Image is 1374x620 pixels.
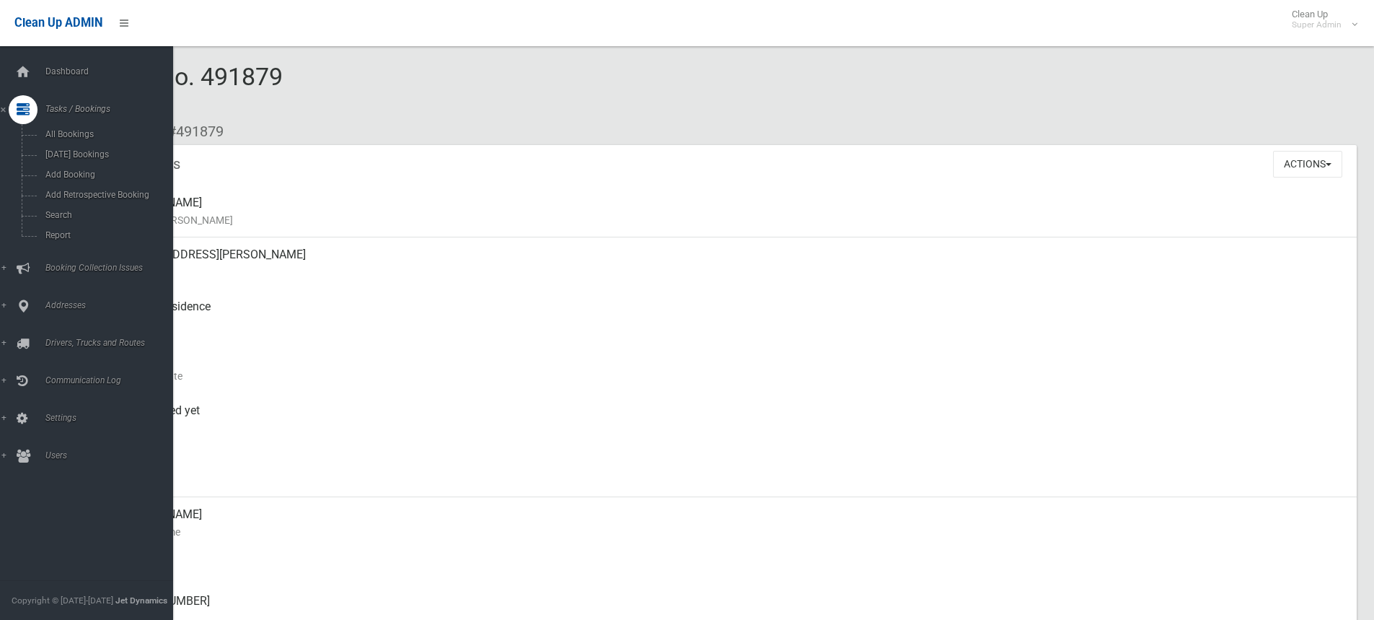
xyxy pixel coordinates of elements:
div: Not collected yet [115,393,1345,445]
small: Collected At [115,419,1345,437]
div: [DATE] [115,341,1345,393]
small: Name of [PERSON_NAME] [115,211,1345,229]
span: Clean Up [1285,9,1356,30]
span: All Bookings [41,129,172,139]
span: Booking Collection Issues [41,263,184,273]
small: Mobile [115,558,1345,575]
span: Dashboard [41,66,184,77]
small: Super Admin [1292,19,1342,30]
span: Search [41,210,172,220]
span: Report [41,230,172,240]
li: #491879 [157,118,224,145]
div: [DATE] [115,445,1345,497]
div: [PERSON_NAME] [115,185,1345,237]
div: Front of Residence [115,289,1345,341]
div: [STREET_ADDRESS][PERSON_NAME] [115,237,1345,289]
span: Settings [41,413,184,423]
span: Drivers, Trucks and Routes [41,338,184,348]
strong: Jet Dynamics [115,595,167,606]
small: Collection Date [115,367,1345,385]
small: Address [115,263,1345,281]
span: Communication Log [41,375,184,385]
span: Copyright © [DATE]-[DATE] [12,595,113,606]
span: Users [41,450,184,460]
div: [PERSON_NAME] [115,497,1345,549]
button: Actions [1273,151,1342,178]
small: Contact Name [115,523,1345,541]
small: Zone [115,471,1345,489]
span: Booking No. 491879 [63,62,283,118]
span: Clean Up ADMIN [14,16,102,30]
span: Tasks / Bookings [41,104,184,114]
span: Addresses [41,300,184,310]
small: Pickup Point [115,315,1345,333]
span: Add Booking [41,170,172,180]
span: [DATE] Bookings [41,149,172,160]
span: Add Retrospective Booking [41,190,172,200]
